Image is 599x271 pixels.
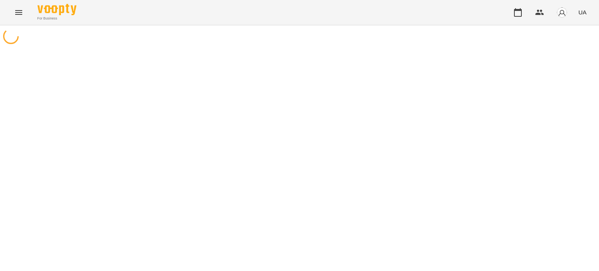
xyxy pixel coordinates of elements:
[37,16,76,21] span: For Business
[37,4,76,15] img: Voopty Logo
[9,3,28,22] button: Menu
[575,5,590,19] button: UA
[556,7,567,18] img: avatar_s.png
[578,8,587,16] span: UA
